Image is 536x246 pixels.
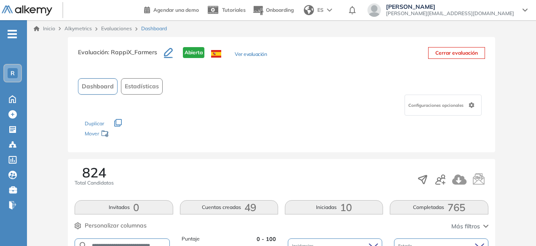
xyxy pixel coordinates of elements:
[257,235,276,243] span: 0 - 100
[82,166,106,179] span: 824
[451,222,488,231] button: Más filtros
[75,221,147,230] button: Personalizar columnas
[108,48,157,56] span: : RappiX_Farmers
[211,50,221,58] img: ESP
[78,78,118,95] button: Dashboard
[64,25,92,32] span: Alkymetrics
[183,47,204,58] span: Abierta
[222,7,246,13] span: Tutoriales
[386,10,514,17] span: [PERSON_NAME][EMAIL_ADDRESS][DOMAIN_NAME]
[85,120,104,127] span: Duplicar
[153,7,199,13] span: Agendar una demo
[121,78,163,95] button: Estadísticas
[75,179,114,187] span: Total Candidatos
[327,8,332,12] img: arrow
[405,95,482,116] div: Configuraciones opcionales
[82,82,114,91] span: Dashboard
[390,200,488,214] button: Completadas765
[428,47,485,59] button: Cerrar evaluación
[34,25,55,32] a: Inicio
[101,25,132,32] a: Evaluaciones
[141,25,167,32] span: Dashboard
[451,222,480,231] span: Más filtros
[317,6,324,14] span: ES
[75,200,173,214] button: Invitados0
[2,5,52,16] img: Logo
[304,5,314,15] img: world
[408,102,465,108] span: Configuraciones opcionales
[180,200,278,214] button: Cuentas creadas49
[285,200,383,214] button: Iniciadas10
[386,3,514,10] span: [PERSON_NAME]
[266,7,294,13] span: Onboarding
[252,1,294,19] button: Onboarding
[11,70,15,77] span: R
[235,50,267,59] button: Ver evaluación
[144,4,199,14] a: Agendar una demo
[85,221,147,230] span: Personalizar columnas
[78,47,164,65] h3: Evaluación
[182,235,200,243] span: Puntaje
[85,127,169,142] div: Mover
[125,82,159,91] span: Estadísticas
[8,33,17,35] i: -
